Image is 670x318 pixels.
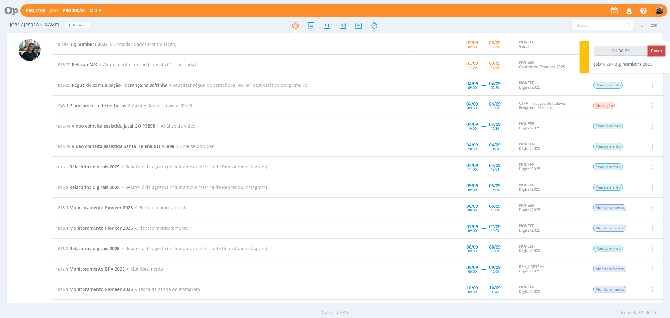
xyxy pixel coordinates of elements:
div: 04/09 [467,163,478,167]
span: Monitoramento [593,204,626,211]
a: 16.297Big numbers 2025 [56,41,108,47]
div: 10/09 [467,286,478,290]
span: Alteração [593,102,615,109]
div: 17:30 [468,65,477,69]
div: 10:30 [468,147,477,151]
button: Jobs [48,8,61,13]
span: 1816.32 [56,62,70,68]
div: 05/09 [489,184,501,188]
span: Monitoramento Pioneer 2025 [69,286,133,292]
span: ----- [482,41,486,47]
a: 1816.32Relação N/K [56,62,97,68]
div: 10:00 [491,208,499,212]
span: Relatórios digitais 2025 [69,164,120,170]
span: Planejamento [593,184,623,191]
span: Relatório de agosto (incluir a nova métrica de Repost do Instagram) [120,164,267,170]
span: Parar [651,48,662,54]
a: 1815.65Régua de comunicação liderança na safrinha [56,82,167,88]
div: 10:00 [491,270,499,273]
span: 1815.65 [56,82,70,88]
div: 07/09 [489,224,501,229]
button: +Adicionar [65,22,90,29]
div: PIONEER [519,40,584,49]
span: 1815.3 [56,246,68,251]
span: 1948.1 [56,103,68,108]
div: 09/09 [489,265,501,270]
span: Relatório de agosto (incluir a nova métrica de Repost do Instagram) [120,245,267,251]
div: 03/09 [467,61,478,65]
span: Planejamento [593,163,623,170]
a: Digital 2025 [519,228,540,233]
span: Atualizar régua de conteúdos [deixar post estático por primeiro] [167,82,309,88]
div: 11:00 [491,147,499,151]
div: 09/09 [467,265,478,270]
span: Troca de senha do Instagram [133,286,200,292]
a: Digital 2025 [519,187,540,192]
span: 1815.1 [56,205,68,211]
span: 1815.3 [56,184,68,190]
span: Vídeo colheita assistida Jataí GO P3898 [72,123,155,129]
span: ----- [482,164,486,170]
a: Digital 2025 [519,268,540,274]
span: Jobs [10,22,20,28]
div: 09:30 [491,86,499,89]
div: 03/09 [467,41,478,45]
div: PIONEER [519,244,584,253]
a: 1815.1Monitoramento Pioneer 2025 [56,225,133,231]
div: 09:00 [468,270,477,273]
span: 1817.1 [56,266,68,272]
div: PIONEER [519,81,584,90]
span: Plantão monitoramento [133,225,188,231]
span: Planejamento [593,143,623,150]
button: Parar [648,46,665,56]
div: PIONEER [519,285,584,294]
span: Ajustes finais - revisão 02/09 [126,102,192,108]
a: Geral [519,44,529,49]
div: 12:00 [491,249,499,253]
span: 1815.75 [56,144,70,149]
div: 07/09 [467,224,478,229]
div: 09:00 [468,290,477,293]
span: ----- [482,286,486,292]
div: 09:00 [468,208,477,212]
div: PIONEER [519,224,584,233]
span: 16.297 [56,41,68,47]
a: 1948.1Planejamento de editorias [56,102,126,108]
div: 09:00 [468,45,477,48]
span: Monitoramento [593,266,626,272]
span: Relatórios digitais 2025 [69,245,120,251]
span: Relação N/K [72,62,97,68]
div: 06/09 [489,204,501,208]
button: Produção [61,8,87,13]
div: 05/09 [467,184,478,188]
span: ----- [482,82,486,88]
div: 08/09 [467,245,478,249]
div: CTVA Produção de Cultivos [519,101,584,110]
a: 1815.3Relatórios digitais 2025 [56,164,120,170]
div: 18:00 [491,188,499,191]
div: 04/09 [489,81,501,86]
div: PIONEER [519,122,584,131]
span: + [68,22,71,29]
a: 1815.3Relatórios digitais 2025 [56,184,120,190]
span: Monitoramento Pioneer 2025 [69,225,133,231]
a: Digital 2025 [519,125,540,131]
div: PIONEER [519,60,584,69]
span: Big numbers 2025 [69,41,108,47]
div: PIONEER [519,203,584,212]
a: 1815.3Relatórios digitais 2025 [56,245,120,251]
span: 45 [651,310,656,316]
span: Planejamento [593,82,623,89]
span: Monitoramento [593,286,626,293]
a: Digital 2025 [519,207,540,212]
div: 04/09 [489,143,501,147]
span: 32 [639,310,643,316]
span: Planejamento [593,123,623,129]
div: 09:00 [468,188,477,191]
span: Monitoramento BPA 2025 [69,266,125,272]
a: Digital 2025 [519,85,540,90]
div: 04/09 [489,163,501,167]
a: Digital 2025 [519,289,540,294]
a: Programa Prospera [519,105,553,110]
span: de [645,310,650,316]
